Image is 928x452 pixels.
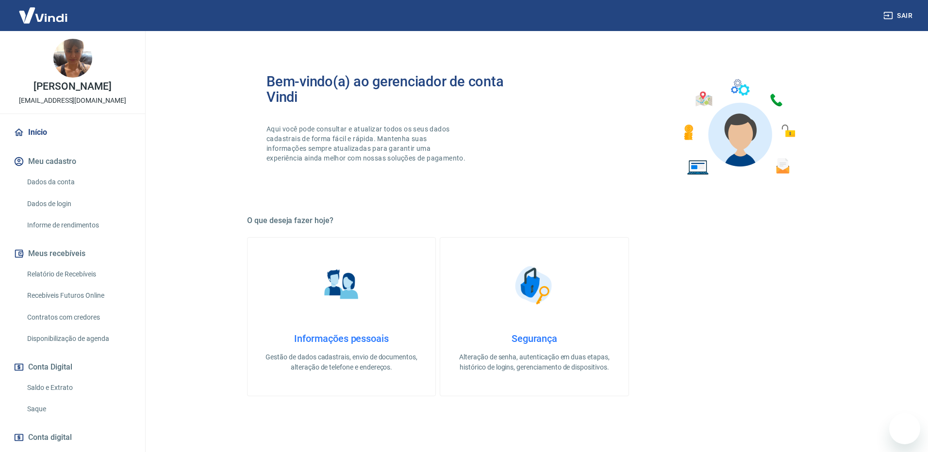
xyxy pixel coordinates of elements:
a: Dados da conta [23,172,133,192]
iframe: Botão para abrir a janela de mensagens [889,413,920,444]
a: Recebíveis Futuros Online [23,286,133,306]
a: Disponibilização de agenda [23,329,133,349]
a: Conta digital [12,427,133,448]
p: Gestão de dados cadastrais, envio de documentos, alteração de telefone e endereços. [263,352,420,372]
a: Relatório de Recebíveis [23,264,133,284]
button: Conta Digital [12,356,133,378]
a: Início [12,122,133,143]
a: Saldo e Extrato [23,378,133,398]
p: [EMAIL_ADDRESS][DOMAIN_NAME] [19,96,126,106]
img: Informações pessoais [317,261,366,309]
p: [PERSON_NAME] [33,81,111,92]
a: SegurançaSegurançaAlteração de senha, autenticação em duas etapas, histórico de logins, gerenciam... [440,237,629,396]
p: Aqui você pode consultar e atualizar todos os seus dados cadastrais de forma fácil e rápida. Mant... [266,124,467,163]
p: Alteração de senha, autenticação em duas etapas, histórico de logins, gerenciamento de dispositivos. [456,352,613,372]
button: Meus recebíveis [12,243,133,264]
h2: Bem-vindo(a) ao gerenciador de conta Vindi [266,74,534,105]
a: Contratos com credores [23,307,133,327]
button: Meu cadastro [12,151,133,172]
span: Conta digital [28,431,72,444]
a: Informações pessoaisInformações pessoaisGestão de dados cadastrais, envio de documentos, alteraçã... [247,237,436,396]
img: Imagem de um avatar masculino com diversos icones exemplificando as funcionalidades do gerenciado... [675,74,802,181]
a: Saque [23,399,133,419]
h4: Informações pessoais [263,333,420,344]
img: Vindi [12,0,75,30]
h5: O que deseja fazer hoje? [247,216,822,226]
a: Dados de login [23,194,133,214]
a: Informe de rendimentos [23,215,133,235]
img: a8bbd614-93eb-4a6f-948f-d1476001f0a4.jpeg [53,39,92,78]
h4: Segurança [456,333,613,344]
button: Sair [881,7,916,25]
img: Segurança [510,261,559,309]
